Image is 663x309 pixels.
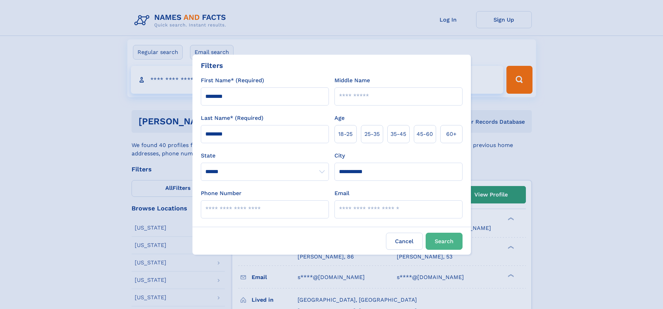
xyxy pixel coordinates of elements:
[334,152,345,160] label: City
[201,189,242,198] label: Phone Number
[334,114,345,122] label: Age
[338,130,353,138] span: 18‑25
[386,233,423,250] label: Cancel
[426,233,463,250] button: Search
[364,130,380,138] span: 25‑35
[390,130,406,138] span: 35‑45
[334,189,349,198] label: Email
[201,60,223,71] div: Filters
[417,130,433,138] span: 45‑60
[201,76,264,85] label: First Name* (Required)
[446,130,457,138] span: 60+
[334,76,370,85] label: Middle Name
[201,114,263,122] label: Last Name* (Required)
[201,152,329,160] label: State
